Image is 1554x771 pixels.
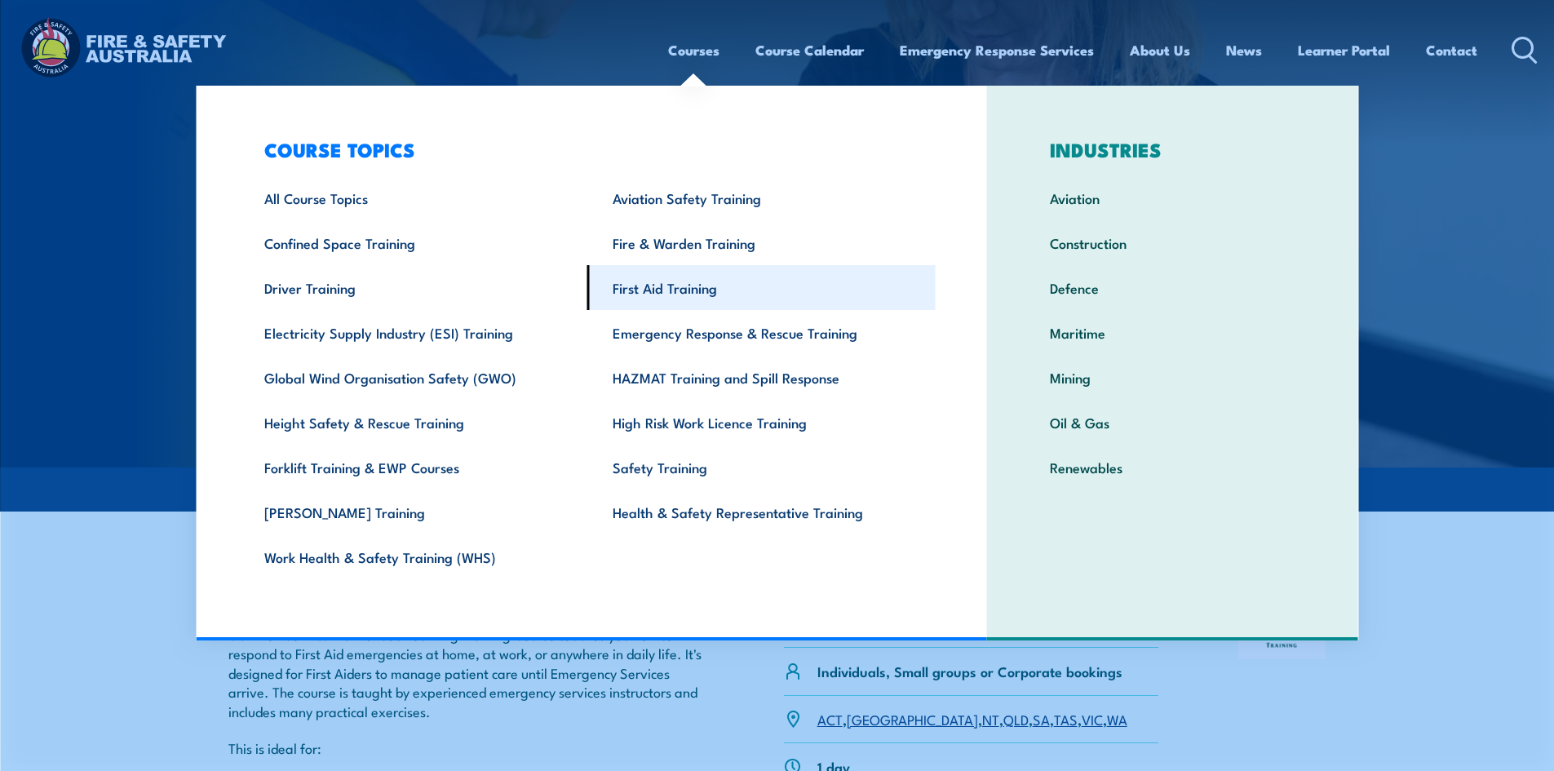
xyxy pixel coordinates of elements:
[1054,709,1078,729] a: TAS
[1033,709,1050,729] a: SA
[1025,310,1321,355] a: Maritime
[228,625,705,720] p: Our Provide First Aid Blended Learning Training Course teaches you how to respond to First Aid em...
[1025,445,1321,490] a: Renewables
[239,534,587,579] a: Work Health & Safety Training (WHS)
[587,400,936,445] a: High Risk Work Licence Training
[587,265,936,310] a: First Aid Training
[239,175,587,220] a: All Course Topics
[1226,29,1262,72] a: News
[587,355,936,400] a: HAZMAT Training and Spill Response
[587,175,936,220] a: Aviation Safety Training
[587,310,936,355] a: Emergency Response & Rescue Training
[900,29,1094,72] a: Emergency Response Services
[1298,29,1390,72] a: Learner Portal
[239,445,587,490] a: Forklift Training & EWP Courses
[1025,265,1321,310] a: Defence
[1130,29,1190,72] a: About Us
[587,490,936,534] a: Health & Safety Representative Training
[1426,29,1477,72] a: Contact
[1082,709,1103,729] a: VIC
[668,29,719,72] a: Courses
[847,709,978,729] a: [GEOGRAPHIC_DATA]
[1025,220,1321,265] a: Construction
[228,738,705,757] p: This is ideal for:
[817,710,1127,729] p: , , , , , , ,
[1025,138,1321,161] h3: INDUSTRIES
[239,220,587,265] a: Confined Space Training
[239,490,587,534] a: [PERSON_NAME] Training
[817,662,1122,680] p: Individuals, Small groups or Corporate bookings
[982,709,999,729] a: NT
[755,29,864,72] a: Course Calendar
[1003,709,1029,729] a: QLD
[587,220,936,265] a: Fire & Warden Training
[239,138,936,161] h3: COURSE TOPICS
[1107,709,1127,729] a: WA
[1025,175,1321,220] a: Aviation
[239,355,587,400] a: Global Wind Organisation Safety (GWO)
[239,400,587,445] a: Height Safety & Rescue Training
[239,310,587,355] a: Electricity Supply Industry (ESI) Training
[1025,355,1321,400] a: Mining
[587,445,936,490] a: Safety Training
[239,265,587,310] a: Driver Training
[1025,400,1321,445] a: Oil & Gas
[817,709,843,729] a: ACT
